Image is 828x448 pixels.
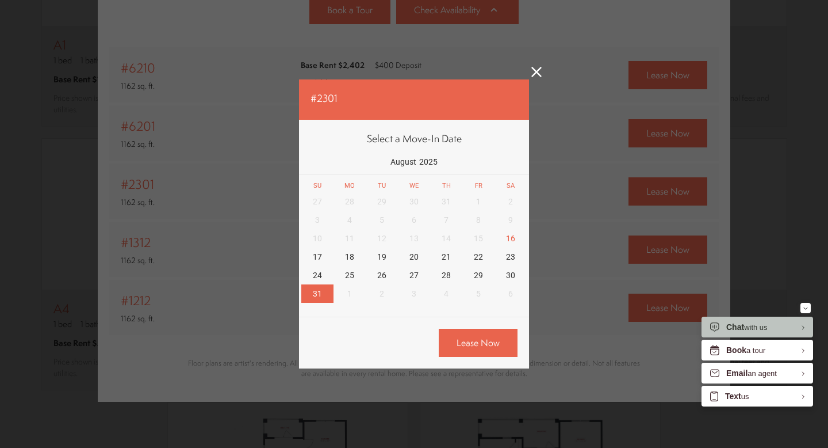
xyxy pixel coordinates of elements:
div: 28 [430,266,462,284]
span: #2301 [310,91,338,105]
div: Sa [494,181,527,191]
div: 29 [462,266,494,284]
div: 26 [366,266,398,284]
div: 25 [333,266,366,284]
div: 24 [301,266,333,284]
div: 18 [333,248,366,266]
div: 16 [494,229,527,248]
div: 19 [366,248,398,266]
p: Select a Move-In Date [299,131,529,146]
div: 23 [494,248,527,266]
div: Tu [366,181,398,191]
div: Fr [462,181,494,191]
div: 22 [462,248,494,266]
i: 2025 [419,156,438,168]
a: Lease Now [439,329,517,357]
div: 30 [494,266,527,284]
div: 27 [398,266,430,284]
div: 20 [398,248,430,266]
div: 17 [301,248,333,266]
div: We [398,181,430,191]
div: Su [301,181,333,191]
div: August [386,153,442,172]
div: 21 [430,248,462,266]
div: Mo [333,181,366,191]
div: Th [430,181,462,191]
div: 31 [301,284,333,303]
